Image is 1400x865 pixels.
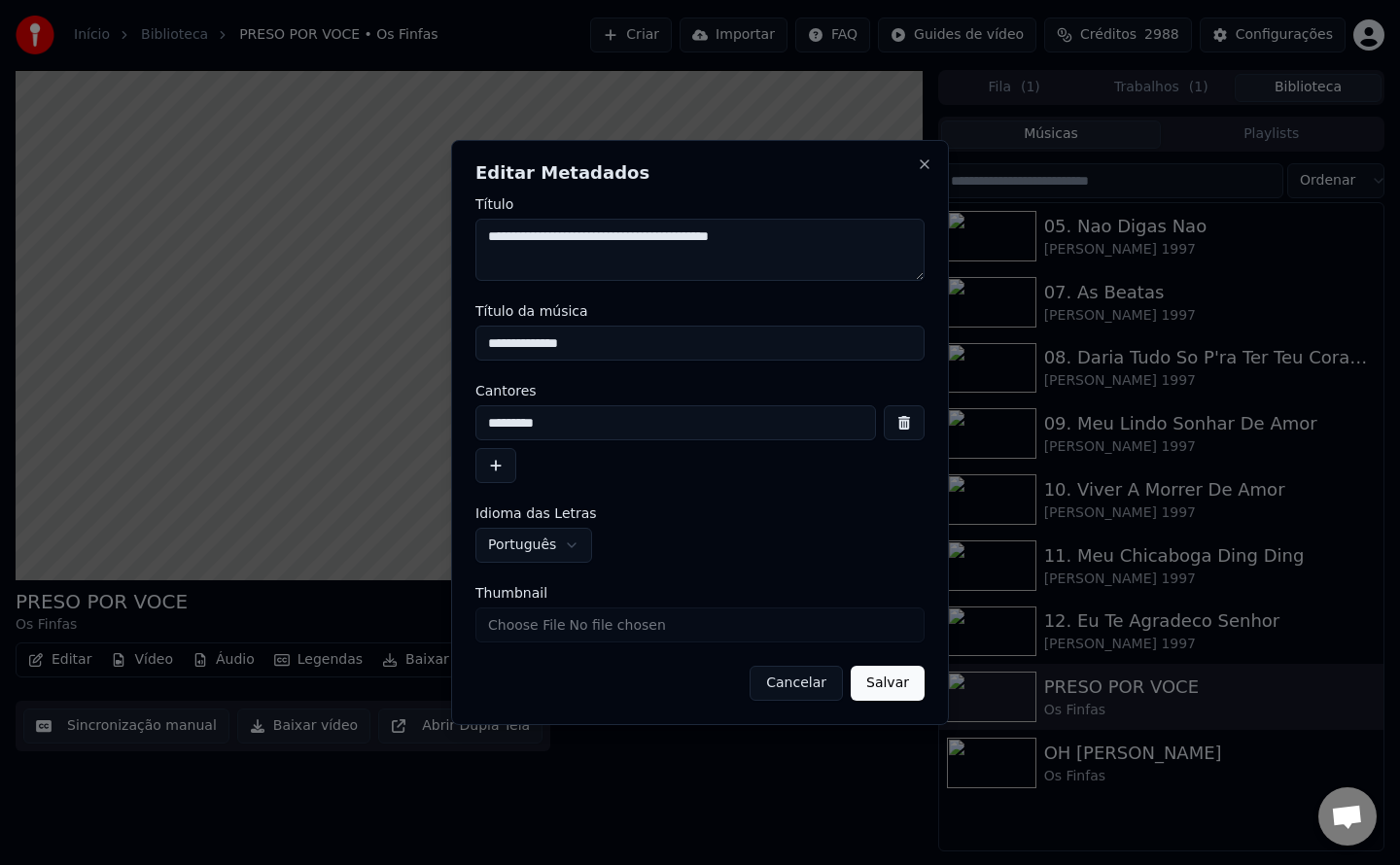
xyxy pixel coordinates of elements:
[475,586,547,600] span: Thumbnail
[475,164,925,182] h2: Editar Metadados
[851,666,925,701] button: Salvar
[475,304,925,318] label: Título da música
[475,384,925,398] label: Cantores
[750,666,843,701] button: Cancelar
[475,506,597,520] span: Idioma das Letras
[475,197,925,211] label: Título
